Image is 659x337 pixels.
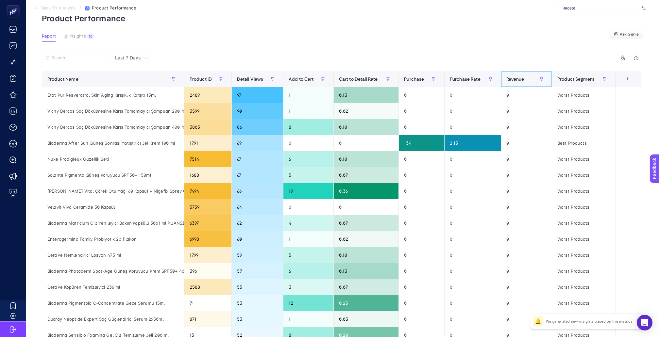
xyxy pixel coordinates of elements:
[552,103,615,119] div: Worst Products
[334,103,399,119] div: 0,02
[283,215,333,231] div: 4
[115,55,141,61] span: Last 7 Days
[184,103,231,119] div: 3599
[232,231,283,247] div: 60
[501,119,552,135] div: 0
[501,135,552,151] div: 0
[42,215,184,231] div: Bioderma Matricium Cilt Yenileyici Bakım Kapsülü 30x1 ml PUANSIZDIR
[283,311,333,327] div: 1
[42,135,184,151] div: Bioderma After Sun Güneş Sonrası Yatıştırıcı Jel Krem 100 ml
[399,247,444,263] div: 0
[445,119,501,135] div: 0
[232,103,283,119] div: 90
[283,151,333,167] div: 6
[184,135,231,151] div: 1791
[445,247,501,263] div: 0
[184,215,231,231] div: 6397
[450,76,481,82] span: Purchase Rate
[283,183,333,199] div: 19
[445,87,501,103] div: 0
[184,199,231,215] div: 5759
[339,76,378,82] span: Cart to Detail Rate
[184,183,231,199] div: 7494
[399,151,444,167] div: 0
[42,167,184,183] div: Solante Pigmenta Güneş Koruyucu SPF50+ 150ml
[334,263,399,279] div: 0,13
[399,183,444,199] div: 0
[334,119,399,135] div: 0,10
[501,215,552,231] div: 0
[445,311,501,327] div: 0
[501,151,552,167] div: 0
[399,215,444,231] div: 0
[190,76,212,82] span: Product ID
[283,119,333,135] div: 8
[42,87,184,103] div: Etat Pur Resveratrol Skin Aging Kırışıklık Karşıtı 15ml
[334,279,399,295] div: 0,07
[334,199,399,215] div: 0
[184,295,231,311] div: 71
[506,76,524,82] span: Revenue
[533,316,543,327] div: 🔔
[546,319,633,324] p: We generated new insights based on the metrics
[283,263,333,279] div: 6
[283,279,333,295] div: 3
[637,315,652,330] div: Open Intercom Messenger
[557,76,594,82] span: Product Segment
[399,87,444,103] div: 0
[445,183,501,199] div: 0
[42,14,643,23] p: Product Performance
[184,247,231,263] div: 1799
[42,295,184,311] div: Bioderma Pigmentbio C-Concentrate Gece Serumu 15ml
[87,34,94,39] div: 10
[283,135,333,151] div: 0
[445,199,501,215] div: 0
[334,247,399,263] div: 0,10
[237,76,263,82] span: Detail Views
[552,183,615,199] div: Worst Products
[52,56,103,60] input: Search
[501,183,552,199] div: 0
[399,263,444,279] div: 0
[445,279,501,295] div: 0
[552,87,615,103] div: Worst Products
[42,119,184,135] div: Vichy Dercos Saç Dökülmesine Karşı Tamamlayıcı Şampuan 400 ml
[563,6,639,11] span: Recete
[184,167,231,183] div: 1688
[621,76,634,82] div: +
[552,151,615,167] div: Worst Products
[399,103,444,119] div: 0
[47,76,78,82] span: Product Name
[232,183,283,199] div: 66
[552,295,615,311] div: Worst Products
[184,151,231,167] div: 7514
[232,119,283,135] div: 86
[184,311,231,327] div: 871
[399,279,444,295] div: 0
[501,199,552,215] div: 0
[334,167,399,183] div: 0,07
[552,263,615,279] div: Worst Products
[642,5,646,11] img: svg%3e
[399,135,444,151] div: 134
[620,32,639,37] span: Ask Genie
[621,76,626,91] div: 9 items selected
[501,87,552,103] div: 0
[445,103,501,119] div: 0
[42,311,184,327] div: Ducray Neoptide Expert Saç Güçlendirici Serum 2x50ml
[445,231,501,247] div: 0
[232,135,283,151] div: 69
[232,151,283,167] div: 67
[552,311,615,327] div: Worst Products
[552,231,615,247] div: Worst Products
[232,279,283,295] div: 55
[41,6,76,11] span: Back To Analysis
[42,279,184,295] div: CeraVe Köpüren Temizleyici 236 ml
[501,295,552,311] div: 0
[283,295,333,311] div: 12
[232,199,283,215] div: 64
[42,103,184,119] div: Vichy Dercos Saç Dökülmesine Karşı Tamamlayıcı Şampuan 200 ml
[445,151,501,167] div: 0
[92,6,136,11] span: Product Performance
[334,183,399,199] div: 0,36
